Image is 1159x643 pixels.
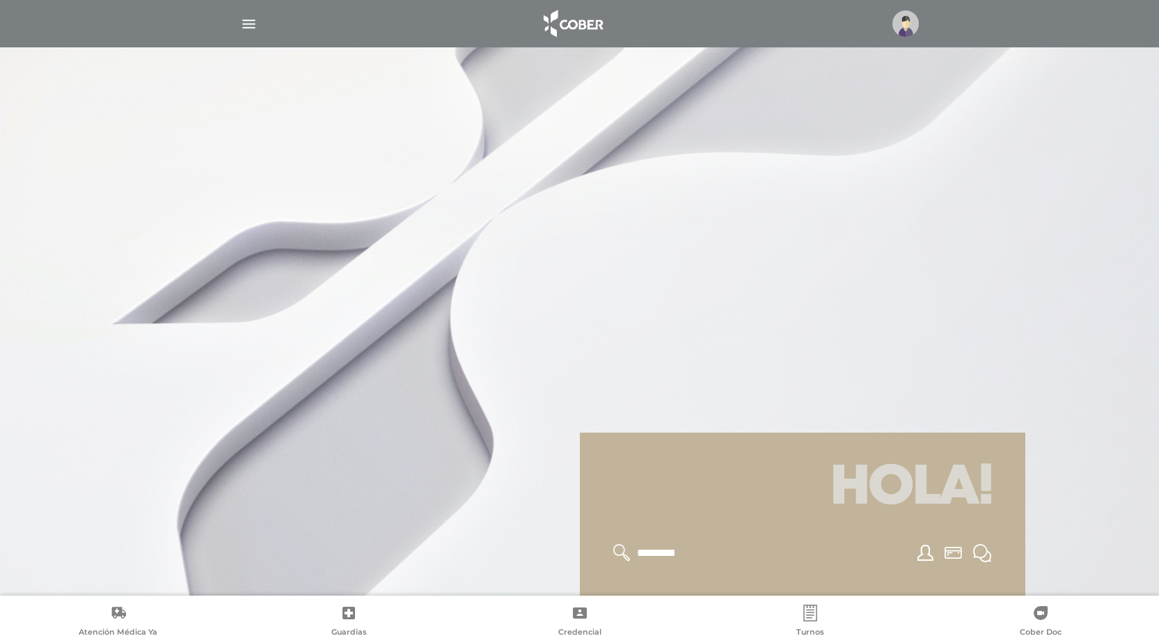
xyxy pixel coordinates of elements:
img: logo_cober_home-white.png [536,7,609,40]
img: profile-placeholder.svg [892,10,919,37]
h1: Hola! [597,449,1009,527]
span: Cober Doc [1020,627,1062,640]
span: Guardias [331,627,367,640]
span: Credencial [558,627,601,640]
a: Guardias [233,605,464,640]
span: Turnos [796,627,824,640]
span: Atención Médica Ya [79,627,157,640]
a: Credencial [464,605,695,640]
a: Cober Doc [926,605,1156,640]
a: Atención Médica Ya [3,605,233,640]
a: Turnos [695,605,925,640]
img: Cober_menu-lines-white.svg [240,15,258,33]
